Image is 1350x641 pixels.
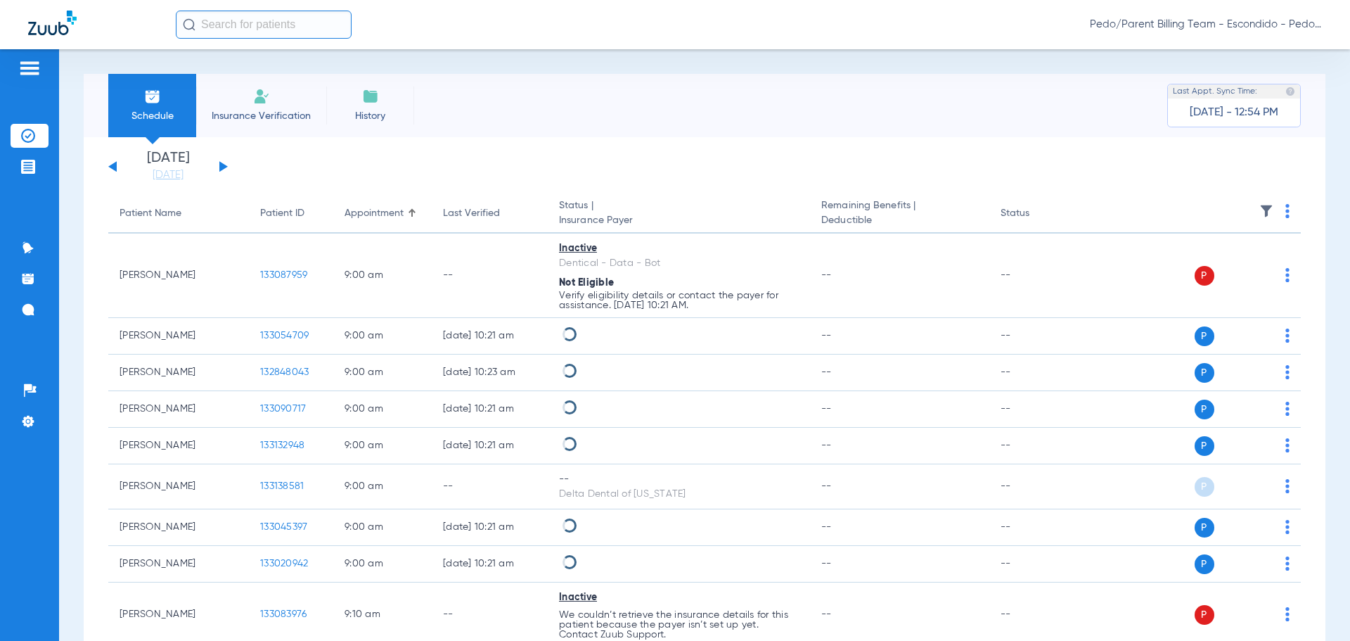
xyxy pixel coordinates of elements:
span: -- [821,559,832,569]
span: 133090717 [260,404,306,414]
span: Not Eligible [559,278,614,288]
div: Last Verified [443,206,536,221]
div: Patient Name [120,206,238,221]
img: group-dot-blue.svg [1285,607,1290,621]
td: -- [989,234,1084,318]
td: 9:00 AM [333,391,432,428]
span: 133132948 [260,440,304,450]
img: filter.svg [1259,204,1273,218]
p: We couldn’t retrieve the insurance details for this patient because the payer isn’t set up yet. C... [559,610,799,640]
div: Delta Dental of [US_STATE] [559,487,799,502]
span: 133087959 [260,270,307,280]
span: P [1195,605,1214,625]
img: group-dot-blue.svg [1285,329,1290,343]
span: [DATE] - 12:54 PM [1190,106,1278,120]
span: -- [821,481,832,491]
td: -- [989,464,1084,509]
td: -- [989,509,1084,546]
td: [PERSON_NAME] [108,546,249,583]
span: Schedule [119,109,186,123]
div: Patient Name [120,206,181,221]
img: group-dot-blue.svg [1285,438,1290,452]
div: Inactive [559,590,799,605]
td: -- [989,546,1084,583]
img: group-dot-blue.svg [1285,520,1290,534]
td: [PERSON_NAME] [108,234,249,318]
th: Status | [548,194,810,234]
img: Zuub Logo [28,11,77,35]
span: -- [821,367,832,377]
img: group-dot-blue.svg [1285,268,1290,282]
span: P [1195,436,1214,456]
th: Status [989,194,1084,234]
span: 133020942 [260,559,308,569]
img: Manual Insurance Verification [253,88,270,105]
td: 9:00 AM [333,355,432,391]
td: [DATE] 10:21 AM [432,391,548,428]
input: Search for patients [176,11,352,39]
div: Patient ID [260,206,304,221]
td: [PERSON_NAME] [108,509,249,546]
div: Patient ID [260,206,322,221]
span: P [1195,400,1214,419]
td: 9:00 AM [333,234,432,318]
td: [PERSON_NAME] [108,391,249,428]
td: [DATE] 10:21 AM [432,509,548,546]
td: -- [989,318,1084,355]
td: [PERSON_NAME] [108,428,249,464]
img: Search Icon [183,18,195,31]
div: Appointment [345,206,404,221]
th: Remaining Benefits | [810,194,989,234]
img: Schedule [144,88,161,105]
a: [DATE] [126,168,210,182]
td: [PERSON_NAME] [108,355,249,391]
div: Dentical - Data - Bot [559,256,799,271]
p: Verify eligibility details or contact the payer for assistance. [DATE] 10:21 AM. [559,291,799,310]
img: group-dot-blue.svg [1285,557,1290,571]
span: Insurance Payer [559,213,799,228]
td: -- [432,234,548,318]
td: [DATE] 10:21 AM [432,546,548,583]
td: [DATE] 10:21 AM [432,318,548,355]
div: Inactive [559,241,799,256]
span: -- [821,609,832,619]
td: [DATE] 10:21 AM [432,428,548,464]
img: last sync help info [1285,87,1295,96]
td: 9:00 AM [333,546,432,583]
span: 133045397 [260,522,307,532]
span: Pedo/Parent Billing Team - Escondido - Pedo | The Super Dentists [1090,18,1322,32]
div: Appointment [345,206,420,221]
td: [PERSON_NAME] [108,318,249,355]
td: 9:00 AM [333,318,432,355]
span: -- [821,522,832,532]
span: P [1195,477,1214,497]
span: 133138581 [260,481,304,491]
td: -- [432,464,548,509]
span: Deductible [821,213,977,228]
td: -- [989,428,1084,464]
span: P [1195,554,1214,574]
img: History [362,88,379,105]
span: -- [821,270,832,280]
img: group-dot-blue.svg [1285,204,1290,218]
span: Last Appt. Sync Time: [1173,84,1257,99]
span: -- [821,440,832,450]
span: P [1195,266,1214,286]
img: group-dot-blue.svg [1285,402,1290,416]
td: [PERSON_NAME] [108,464,249,509]
td: 9:00 AM [333,464,432,509]
span: History [337,109,404,123]
span: Insurance Verification [207,109,316,123]
span: -- [821,404,832,414]
li: [DATE] [126,151,210,182]
img: hamburger-icon [18,60,41,77]
span: 132848043 [260,367,309,377]
div: -- [559,472,799,487]
td: -- [989,391,1084,428]
img: group-dot-blue.svg [1285,479,1290,493]
span: -- [821,331,832,341]
div: Last Verified [443,206,500,221]
span: P [1195,363,1214,383]
span: P [1195,518,1214,538]
span: P [1195,326,1214,346]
